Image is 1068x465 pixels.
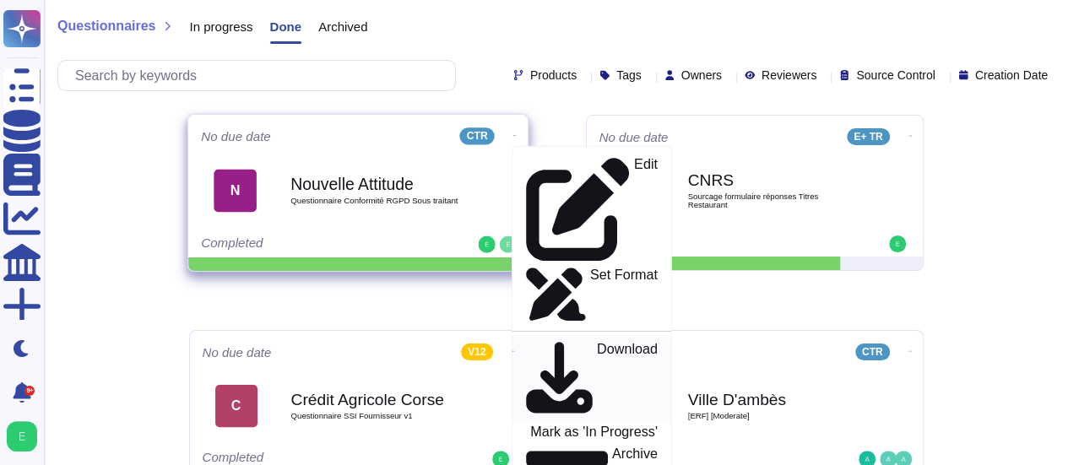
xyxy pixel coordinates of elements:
[616,69,642,81] span: Tags
[975,69,1048,81] span: Creation Date
[856,69,935,81] span: Source Control
[596,343,657,418] p: Download
[512,264,670,324] a: Set Format
[7,421,37,451] img: user
[318,20,367,33] span: Archived
[633,158,657,261] p: Edit
[67,61,455,90] input: Search by keywords
[201,130,271,143] span: No due date
[688,192,857,208] span: Sourcage formulaire réponses Titres Restaurant
[589,268,657,321] p: Set Format
[681,69,722,81] span: Owners
[291,412,460,420] span: Questionnaire SSI Fournisseur v1
[290,176,461,192] b: Nouvelle Attitude
[3,418,49,455] button: user
[215,385,258,427] div: C
[847,128,889,145] div: E+ TR
[499,236,516,253] img: user
[57,19,155,33] span: Questionnaires
[688,412,857,420] span: [ERF] [Moderate]
[291,392,460,408] b: Crédit Agricole Corse
[478,236,495,253] img: user
[762,69,816,81] span: Reviewers
[203,346,272,359] span: No due date
[530,425,658,439] p: Mark as 'In Progress'
[889,235,906,252] img: user
[855,343,890,360] div: CTR
[189,20,252,33] span: In progress
[290,197,461,205] span: Questionnaire Conformité RGPD Sous traitant
[270,20,302,33] span: Done
[688,172,857,188] b: CNRS
[459,127,494,144] div: CTR
[530,69,577,81] span: Products
[512,154,670,264] a: Edit
[24,386,35,396] div: 9+
[201,236,410,253] div: Completed
[599,131,669,143] span: No due date
[512,421,670,442] a: Mark as 'In Progress'
[688,392,857,408] b: Ville D'ambès
[461,343,492,360] div: V12
[214,169,257,212] div: N
[512,338,670,421] a: Download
